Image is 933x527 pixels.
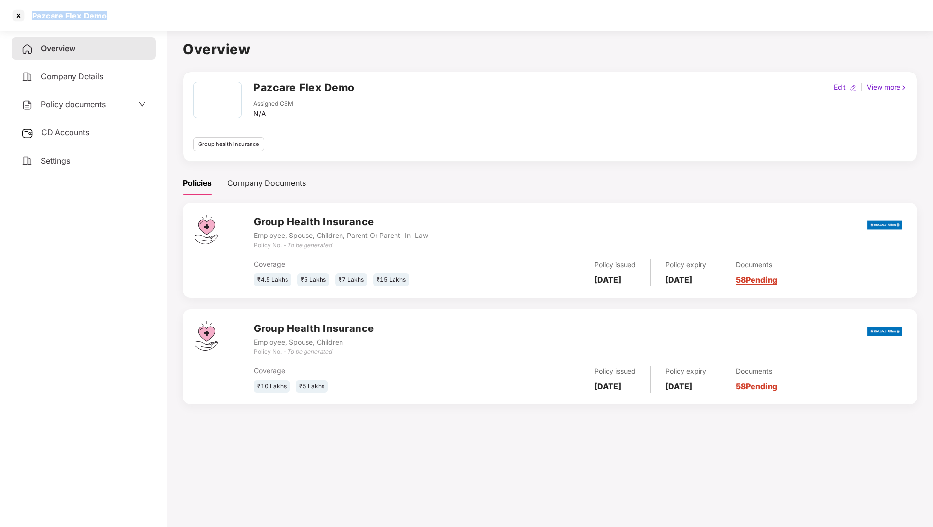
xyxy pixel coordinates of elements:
a: 58 Pending [736,275,777,285]
div: ₹4.5 Lakhs [254,273,291,287]
img: svg+xml;base64,PHN2ZyB4bWxucz0iaHR0cDovL3d3dy53My5vcmcvMjAwMC9zdmciIHdpZHRoPSIyNCIgaGVpZ2h0PSIyNC... [21,71,33,83]
div: Coverage [254,365,471,376]
div: Company Documents [227,177,306,189]
img: svg+xml;base64,PHN2ZyB4bWxucz0iaHR0cDovL3d3dy53My5vcmcvMjAwMC9zdmciIHdpZHRoPSI0Ny43MTQiIGhlaWdodD... [195,321,218,351]
span: Overview [41,43,75,53]
img: svg+xml;base64,PHN2ZyB4bWxucz0iaHR0cDovL3d3dy53My5vcmcvMjAwMC9zdmciIHdpZHRoPSIyNCIgaGVpZ2h0PSIyNC... [21,155,33,167]
b: [DATE] [594,382,621,391]
h3: Group Health Insurance [254,215,428,230]
div: Policy issued [594,259,636,270]
div: Pazcare Flex Demo [26,11,107,20]
div: Documents [736,366,777,377]
div: ₹5 Lakhs [297,273,329,287]
div: Policy expiry [665,259,706,270]
div: ₹5 Lakhs [296,380,328,393]
i: To be generated [287,348,332,355]
div: Policy No. - [254,347,374,357]
span: down [138,100,146,108]
div: Documents [736,259,777,270]
div: Employee, Spouse, Children [254,337,374,347]
a: 58 Pending [736,382,777,391]
i: To be generated [287,241,332,249]
img: svg+xml;base64,PHN2ZyB3aWR0aD0iMjUiIGhlaWdodD0iMjQiIHZpZXdCb3g9IjAgMCAyNSAyNCIgZmlsbD0ibm9uZSIgeG... [21,127,34,139]
span: Company Details [41,72,103,81]
img: rightIcon [900,84,907,91]
img: editIcon [850,84,857,91]
b: [DATE] [665,382,692,391]
h2: Pazcare Flex Demo [253,79,355,95]
div: Coverage [254,259,471,270]
div: View more [865,82,909,92]
img: bajaj.png [867,214,902,236]
div: Group health insurance [193,137,264,151]
span: Settings [41,156,70,165]
img: svg+xml;base64,PHN2ZyB4bWxucz0iaHR0cDovL3d3dy53My5vcmcvMjAwMC9zdmciIHdpZHRoPSIyNCIgaGVpZ2h0PSIyNC... [21,99,33,111]
div: Assigned CSM [253,99,293,109]
b: [DATE] [665,275,692,285]
div: | [859,82,865,92]
span: Policy documents [41,99,106,109]
div: Policy No. - [254,241,428,250]
div: Edit [832,82,848,92]
h1: Overview [183,38,917,60]
div: ₹7 Lakhs [335,273,367,287]
img: svg+xml;base64,PHN2ZyB4bWxucz0iaHR0cDovL3d3dy53My5vcmcvMjAwMC9zdmciIHdpZHRoPSIyNCIgaGVpZ2h0PSIyNC... [21,43,33,55]
h3: Group Health Insurance [254,321,374,336]
div: N/A [253,109,293,119]
div: Policy issued [594,366,636,377]
img: svg+xml;base64,PHN2ZyB4bWxucz0iaHR0cDovL3d3dy53My5vcmcvMjAwMC9zdmciIHdpZHRoPSI0Ny43MTQiIGhlaWdodD... [195,215,218,244]
span: CD Accounts [41,127,89,137]
img: bajaj.png [867,321,902,343]
div: Policy expiry [665,366,706,377]
div: ₹15 Lakhs [373,273,409,287]
b: [DATE] [594,275,621,285]
div: Employee, Spouse, Children, Parent Or Parent-In-Law [254,230,428,241]
div: ₹10 Lakhs [254,380,290,393]
div: Policies [183,177,212,189]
